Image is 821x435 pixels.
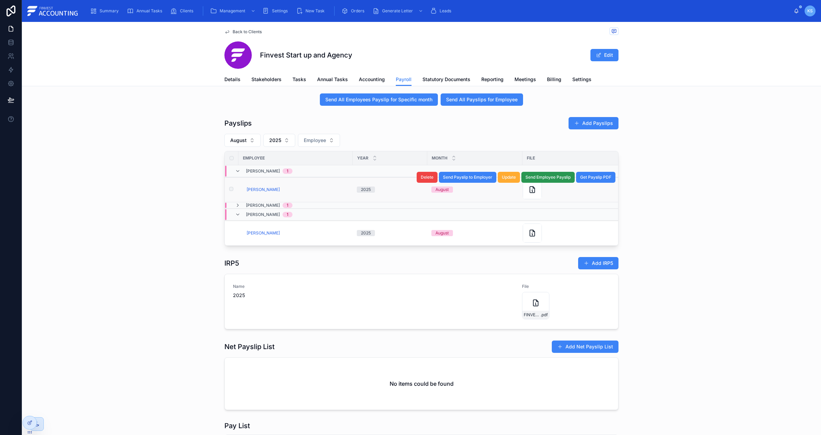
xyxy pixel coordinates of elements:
span: Send Employee Payslip [525,175,571,180]
button: Send All Employees Payslip for Specific month [320,93,438,106]
button: Select Button [263,134,295,147]
button: Add Payslips [569,117,618,129]
button: Select Button [224,134,261,147]
span: Send All Payslips for Employee [446,96,518,103]
span: Month [432,155,447,161]
button: Edit [590,49,618,61]
span: KS [807,8,813,14]
a: Annual Tasks [317,73,348,87]
a: Payroll [396,73,412,86]
span: Leads [440,8,451,14]
a: Details [224,73,240,87]
span: .pdf [540,312,548,318]
h1: Pay List [224,421,250,431]
a: Settings [572,73,591,87]
a: Tasks [292,73,306,87]
div: 1 [287,168,288,174]
a: Settings [260,5,292,17]
a: Summary [88,5,123,17]
button: Get Payslip PDF [576,172,615,183]
h1: Payslips [224,118,252,128]
span: Get Payslip PDF [580,175,611,180]
span: Details [224,76,240,83]
span: Reporting [481,76,504,83]
a: Meetings [514,73,536,87]
span: Orders [351,8,364,14]
span: Billing [547,76,561,83]
span: Name [233,284,514,289]
button: Delete [417,172,438,183]
a: Billing [547,73,561,87]
h2: No items could be found [390,380,454,388]
span: Tasks [292,76,306,83]
span: Payroll [396,76,412,83]
span: Year [357,155,368,161]
a: Generate Letter [370,5,427,17]
button: Select Button [298,134,340,147]
span: Settings [572,76,591,83]
span: Management [220,8,245,14]
a: Clients [168,5,198,17]
div: scrollable content [84,3,794,18]
span: File [527,155,535,161]
button: Add Net Payslip List [552,341,618,353]
span: Statutory Documents [422,76,470,83]
span: Summary [100,8,119,14]
span: 2025 [269,137,281,144]
span: 2025 [233,292,514,299]
span: New Task [305,8,325,14]
a: Orders [339,5,369,17]
span: [PERSON_NAME] [246,168,280,174]
span: [PERSON_NAME] [246,203,280,208]
div: August [435,187,449,193]
span: Meetings [514,76,536,83]
span: Generate Letter [382,8,413,14]
span: Clients [180,8,193,14]
button: Update [498,172,520,183]
h1: Net Payslip List [224,342,275,351]
a: [PERSON_NAME] [247,187,280,192]
div: 1 [287,212,288,217]
a: Management [208,5,259,17]
h1: IRP5 [224,258,239,268]
a: Back to Clients [224,29,262,35]
a: Statutory Documents [422,73,470,87]
a: Leads [428,5,456,17]
span: August [230,137,247,144]
span: Employee [243,155,265,161]
span: File [522,284,610,289]
a: New Task [294,5,329,17]
span: FINVEST-START-UP-IRP-5-1 [524,312,540,318]
span: Send All Employees Payslip for Specific month [325,96,432,103]
button: Add IRP5 [578,257,618,269]
a: Stakeholders [251,73,282,87]
a: Annual Tasks [125,5,167,17]
span: Annual Tasks [136,8,162,14]
div: 2025 [361,230,371,236]
span: Delete [421,175,433,180]
div: 1 [287,203,288,208]
h1: Finvest Start up and Agency [260,50,352,60]
div: 2025 [361,187,371,193]
a: Reporting [481,73,504,87]
a: [PERSON_NAME] [247,230,280,236]
div: August [435,230,449,236]
span: Back to Clients [233,29,262,35]
span: Stakeholders [251,76,282,83]
span: [PERSON_NAME] [246,212,280,217]
span: Settings [272,8,288,14]
span: Employee [304,137,326,144]
span: Update [502,175,516,180]
span: Send Payslip to Employer [443,175,492,180]
span: Annual Tasks [317,76,348,83]
button: Send All Payslips for Employee [441,93,523,106]
button: Send Employee Payslip [521,172,575,183]
span: Accounting [359,76,385,83]
button: Send Payslip to Employer [439,172,496,183]
img: App logo [27,5,79,16]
